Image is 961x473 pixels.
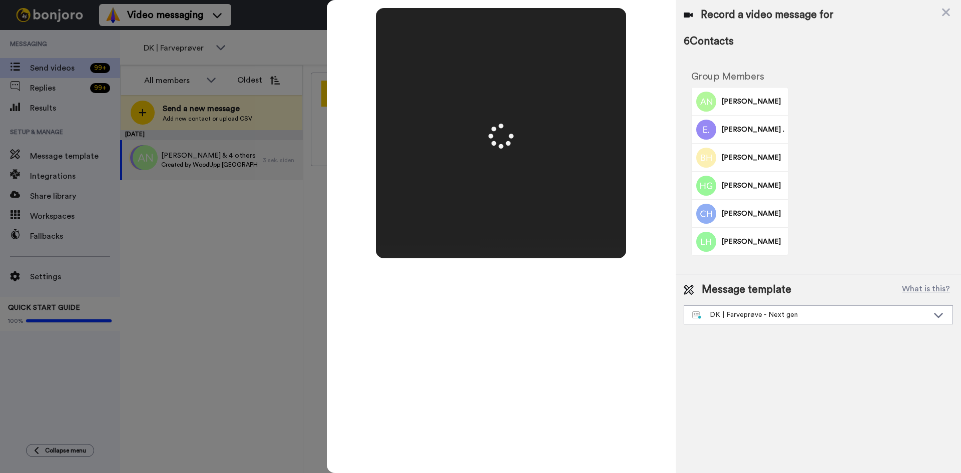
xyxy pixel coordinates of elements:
span: [PERSON_NAME] [721,153,784,163]
span: [PERSON_NAME] [721,181,784,191]
button: What is this? [899,282,953,297]
img: Image of Charlotte Hancke [696,204,716,224]
img: Image of Andreas Nielsen [696,92,716,112]
img: Image of Emil . [696,120,716,140]
span: [PERSON_NAME] . [721,125,784,135]
div: DK | Farveprøve - Next gen [692,310,928,320]
h2: Group Members [691,71,788,82]
img: Image of Bjarne Hjørlund [696,148,716,168]
img: Image of Lene Heerwagen [696,232,716,252]
img: nextgen-template.svg [692,311,702,319]
img: Image of Henrik Glendenberg [696,176,716,196]
span: [PERSON_NAME] [721,97,784,107]
span: [PERSON_NAME] [721,209,784,219]
span: [PERSON_NAME] [721,237,784,247]
span: Message template [702,282,791,297]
